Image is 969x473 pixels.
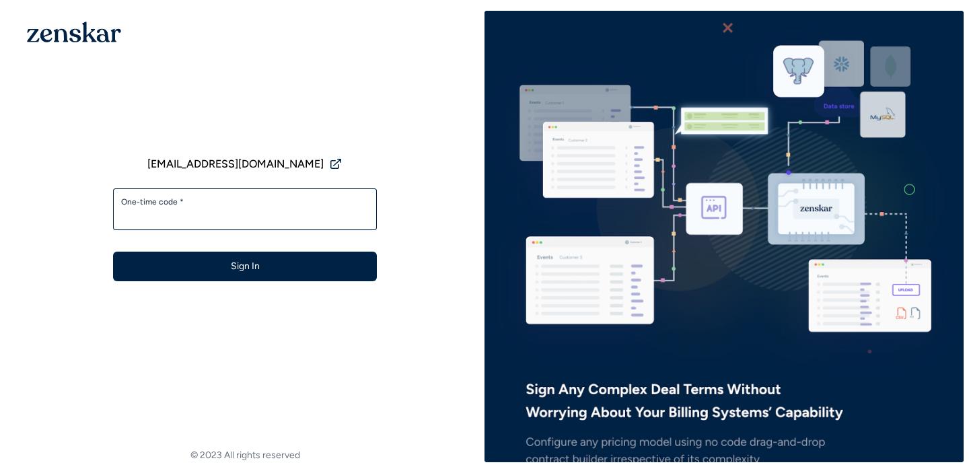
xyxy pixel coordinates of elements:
[147,156,324,172] span: [EMAIL_ADDRESS][DOMAIN_NAME]
[113,252,377,281] button: Sign In
[121,196,369,207] label: One-time code *
[27,22,121,42] img: 1OGAJ2xQqyY4LXKgY66KYq0eOWRCkrZdAb3gUhuVAqdWPZE9SRJmCz+oDMSn4zDLXe31Ii730ItAGKgCKgCCgCikA4Av8PJUP...
[5,449,485,462] footer: © 2023 All rights reserved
